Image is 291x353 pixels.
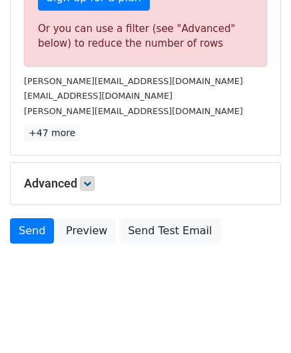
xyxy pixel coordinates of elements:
[24,91,172,101] small: [EMAIL_ADDRESS][DOMAIN_NAME]
[24,176,267,191] h5: Advanced
[24,106,243,116] small: [PERSON_NAME][EMAIL_ADDRESS][DOMAIN_NAME]
[224,289,291,353] iframe: Chat Widget
[57,218,116,244] a: Preview
[24,125,80,141] a: +47 more
[10,218,54,244] a: Send
[24,76,243,86] small: [PERSON_NAME][EMAIL_ADDRESS][DOMAIN_NAME]
[38,21,253,51] div: Or you can use a filter (see "Advanced" below) to reduce the number of rows
[119,218,220,244] a: Send Test Email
